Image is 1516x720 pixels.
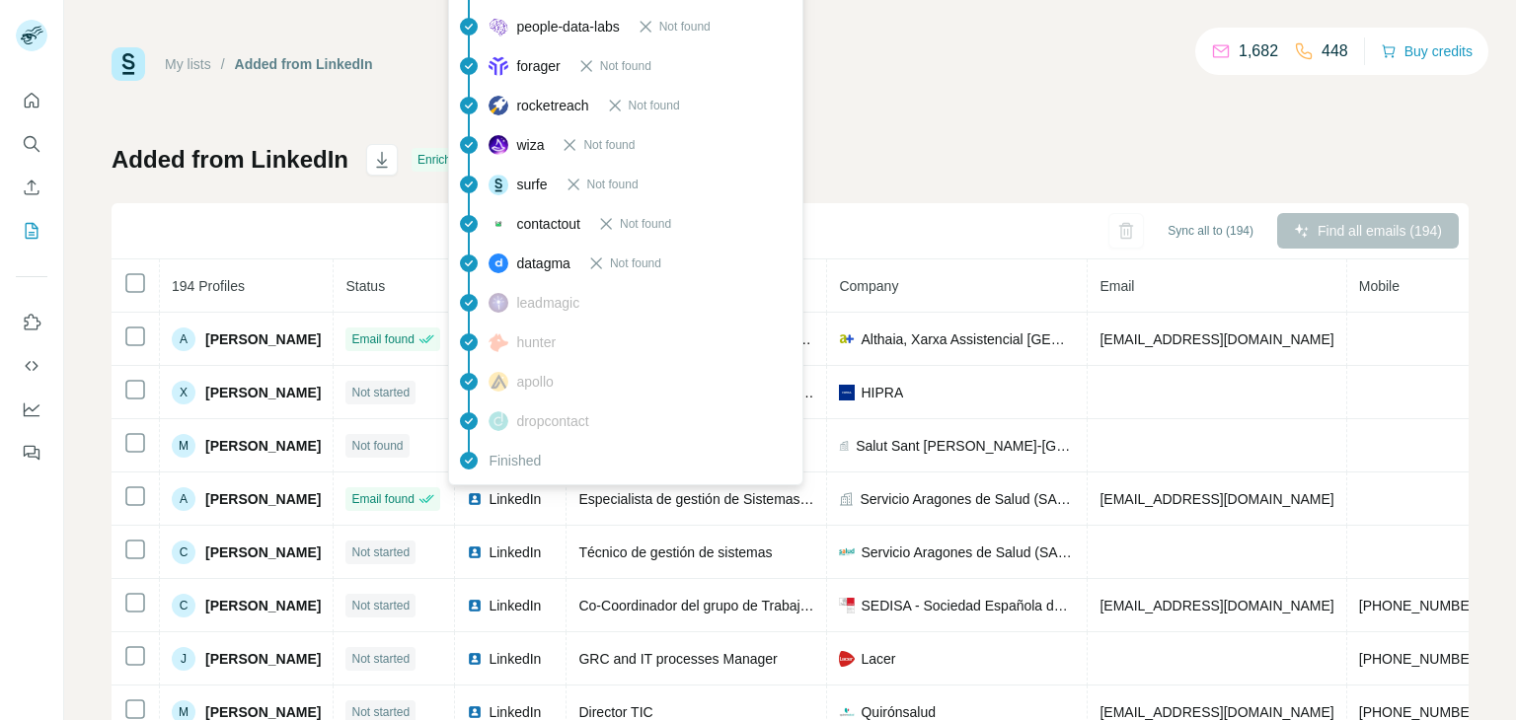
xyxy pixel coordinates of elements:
[205,383,321,402] span: [PERSON_NAME]
[16,348,47,384] button: Use Surfe API
[205,489,321,509] span: [PERSON_NAME]
[489,333,508,351] img: provider hunter logo
[629,97,680,114] span: Not found
[205,436,321,456] span: [PERSON_NAME]
[1359,651,1483,667] span: [PHONE_NUMBER]
[489,411,508,431] img: provider dropcontact logo
[16,170,47,205] button: Enrich CSV
[172,381,195,404] div: X
[1154,216,1267,246] button: Sync all to (194)
[1099,331,1333,347] span: [EMAIL_ADDRESS][DOMAIN_NAME]
[861,649,895,669] span: Lacer
[112,144,348,176] h1: Added from LinkedIn
[351,650,410,668] span: Not started
[16,83,47,118] button: Quick start
[578,544,772,560] span: Técnico de gestión de sistemas
[839,704,855,720] img: company-logo
[516,135,544,155] span: wiza
[489,489,541,509] span: LinkedIn
[516,56,560,76] span: forager
[467,544,483,560] img: LinkedIn logo
[578,704,652,720] span: Director TIC
[16,392,47,427] button: Dashboard
[516,214,580,234] span: contactout
[516,175,547,194] span: surfe
[516,372,553,392] span: apollo
[1099,278,1134,294] span: Email
[578,491,998,507] span: Especialista de gestión de Sistemas y Tecnologías de la Información
[489,293,508,313] img: provider leadmagic logo
[659,18,711,36] span: Not found
[861,596,1075,615] span: SEDISA - Sociedad Española de Directivos de la Salud
[221,54,225,74] li: /
[516,96,588,115] span: rocketreach
[1099,704,1333,720] span: [EMAIL_ADDRESS][DOMAIN_NAME]
[205,649,321,669] span: [PERSON_NAME]
[489,18,508,36] img: provider people-data-labs logo
[172,434,195,458] div: M
[516,293,579,313] span: leadmagic
[516,253,569,273] span: datagma
[205,596,321,615] span: [PERSON_NAME]
[467,651,483,667] img: LinkedIn logo
[205,542,321,562] span: [PERSON_NAME]
[172,594,195,617] div: C
[620,215,671,233] span: Not found
[1099,598,1333,613] span: [EMAIL_ADDRESS][DOMAIN_NAME]
[839,331,855,347] img: company-logo
[467,491,483,507] img: LinkedIn logo
[351,543,410,561] span: Not started
[172,540,195,564] div: C
[112,47,145,81] img: Surfe Logo
[861,383,903,402] span: HIPRA
[16,435,47,470] button: Feedback
[1322,39,1348,63] p: 448
[516,332,556,352] span: hunter
[489,219,508,229] img: provider contactout logo
[16,305,47,340] button: Use Surfe on LinkedIn
[578,598,1140,613] span: Co-Coordinador del grupo de Trabajo de Innovación Sociosanitaria y Transformación Digital
[1359,704,1483,720] span: [PHONE_NUMBER]
[489,96,508,115] img: provider rocketreach logo
[172,647,195,671] div: J
[861,329,1075,349] span: Althaia, Xarxa Assistencial [GEOGRAPHIC_DATA]
[856,436,1075,456] span: Salut Sant [PERSON_NAME]-[GEOGRAPHIC_DATA]
[839,385,855,400] img: company-logo
[489,542,541,562] span: LinkedIn
[587,176,639,193] span: Not found
[345,278,385,294] span: Status
[489,649,541,669] span: LinkedIn
[467,704,483,720] img: LinkedIn logo
[1168,222,1253,240] span: Sync all to (194)
[489,175,508,194] img: provider surfe logo
[351,384,410,401] span: Not started
[165,56,211,72] a: My lists
[839,651,855,667] img: company-logo
[578,651,777,667] span: GRC and IT processes Manager
[489,596,541,615] span: LinkedIn
[489,135,508,155] img: provider wiza logo
[839,278,898,294] span: Company
[489,451,541,470] span: Finished
[610,254,661,272] span: Not found
[467,598,483,613] img: LinkedIn logo
[489,253,508,273] img: provider datagma logo
[839,544,855,560] img: company-logo
[172,487,195,511] div: A
[1239,39,1278,63] p: 1,682
[1359,278,1400,294] span: Mobile
[489,372,508,392] img: provider apollo logo
[1381,37,1473,65] button: Buy credits
[489,56,508,76] img: provider forager logo
[861,542,1075,562] span: Servicio Aragones de Salud (SALUD)
[839,598,855,613] img: company-logo
[205,329,321,349] span: [PERSON_NAME]
[351,437,403,455] span: Not found
[1359,598,1483,613] span: [PHONE_NUMBER]
[172,278,245,294] span: 194 Profiles
[1099,491,1333,507] span: [EMAIL_ADDRESS][DOMAIN_NAME]
[172,327,195,351] div: A
[235,54,373,74] div: Added from LinkedIn
[351,330,414,348] span: Email found
[412,148,549,172] div: Enrichment is done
